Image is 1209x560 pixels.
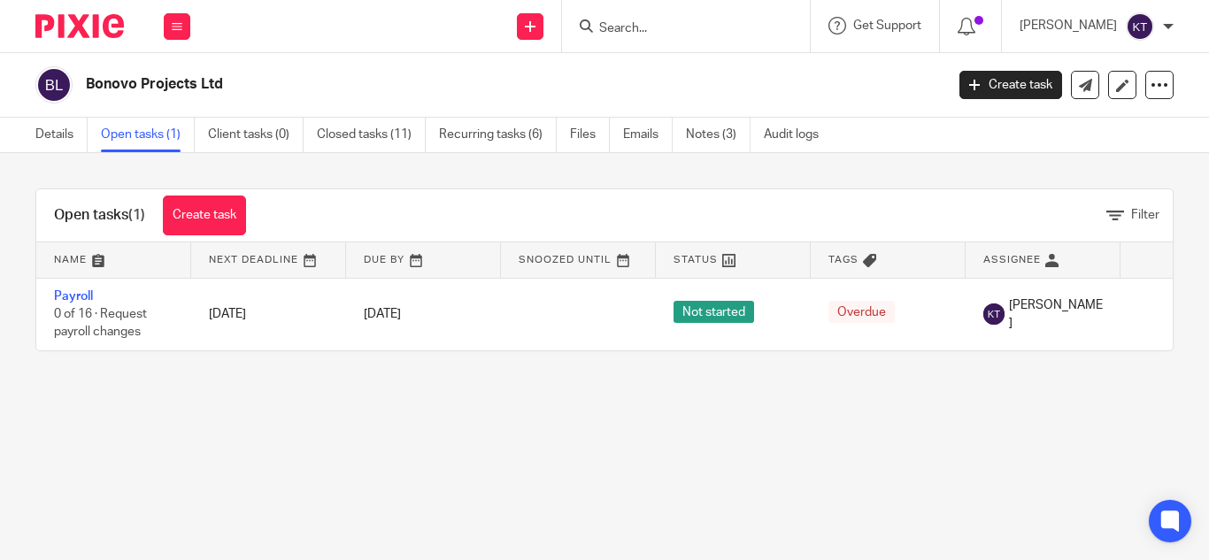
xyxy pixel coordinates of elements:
[853,19,921,32] span: Get Support
[764,118,832,152] a: Audit logs
[439,118,557,152] a: Recurring tasks (6)
[35,14,124,38] img: Pixie
[208,118,304,152] a: Client tasks (0)
[86,75,764,94] h2: Bonovo Projects Ltd
[54,308,147,339] span: 0 of 16 · Request payroll changes
[163,196,246,235] a: Create task
[828,255,859,265] span: Tags
[35,118,88,152] a: Details
[1009,296,1103,333] span: [PERSON_NAME]
[674,255,718,265] span: Status
[1131,209,1159,221] span: Filter
[959,71,1062,99] a: Create task
[35,66,73,104] img: svg%3E
[191,278,346,350] td: [DATE]
[101,118,195,152] a: Open tasks (1)
[317,118,426,152] a: Closed tasks (11)
[828,301,895,323] span: Overdue
[1020,17,1117,35] p: [PERSON_NAME]
[1126,12,1154,41] img: svg%3E
[686,118,751,152] a: Notes (3)
[54,206,145,225] h1: Open tasks
[597,21,757,37] input: Search
[364,308,401,320] span: [DATE]
[674,301,754,323] span: Not started
[519,255,612,265] span: Snoozed Until
[54,290,93,303] a: Payroll
[570,118,610,152] a: Files
[983,303,1005,325] img: svg%3E
[623,118,673,152] a: Emails
[128,208,145,222] span: (1)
